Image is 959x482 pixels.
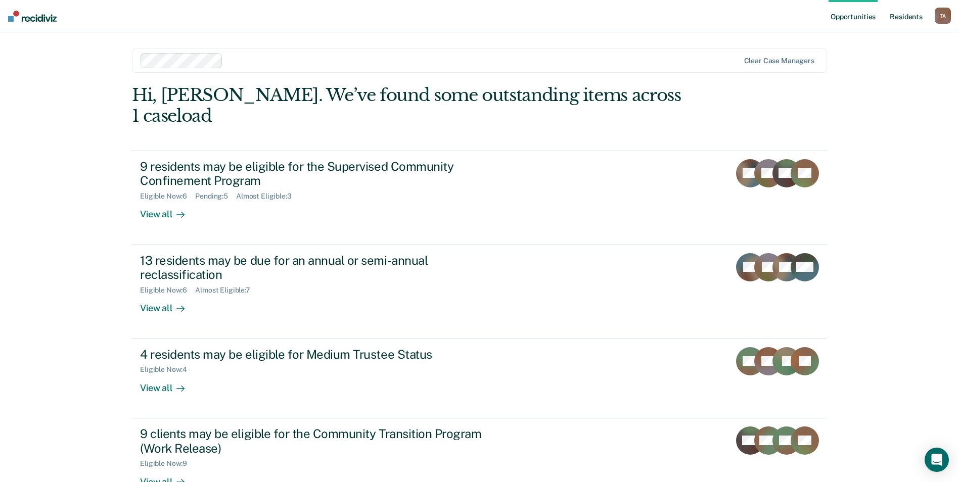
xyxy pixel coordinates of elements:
div: Open Intercom Messenger [925,448,949,472]
button: TA [935,8,951,24]
a: 9 residents may be eligible for the Supervised Community Confinement ProgramEligible Now:6Pending... [132,151,827,245]
img: Recidiviz [8,11,57,22]
a: 13 residents may be due for an annual or semi-annual reclassificationEligible Now:6Almost Eligibl... [132,245,827,339]
div: T A [935,8,951,24]
div: View all [140,374,197,394]
div: Eligible Now : 6 [140,192,195,201]
div: 9 clients may be eligible for the Community Transition Program (Work Release) [140,426,495,456]
div: Hi, [PERSON_NAME]. We’ve found some outstanding items across 1 caseload [132,85,688,126]
div: 13 residents may be due for an annual or semi-annual reclassification [140,253,495,282]
div: Eligible Now : 6 [140,286,195,295]
div: Almost Eligible : 7 [195,286,258,295]
div: View all [140,201,197,220]
div: 9 residents may be eligible for the Supervised Community Confinement Program [140,159,495,188]
div: Eligible Now : 4 [140,365,195,374]
div: Pending : 5 [195,192,236,201]
div: 4 residents may be eligible for Medium Trustee Status [140,347,495,362]
div: View all [140,295,197,314]
div: Eligible Now : 9 [140,459,195,468]
a: 4 residents may be eligible for Medium Trustee StatusEligible Now:4View all [132,339,827,418]
div: Almost Eligible : 3 [236,192,300,201]
div: Clear case managers [744,57,814,65]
